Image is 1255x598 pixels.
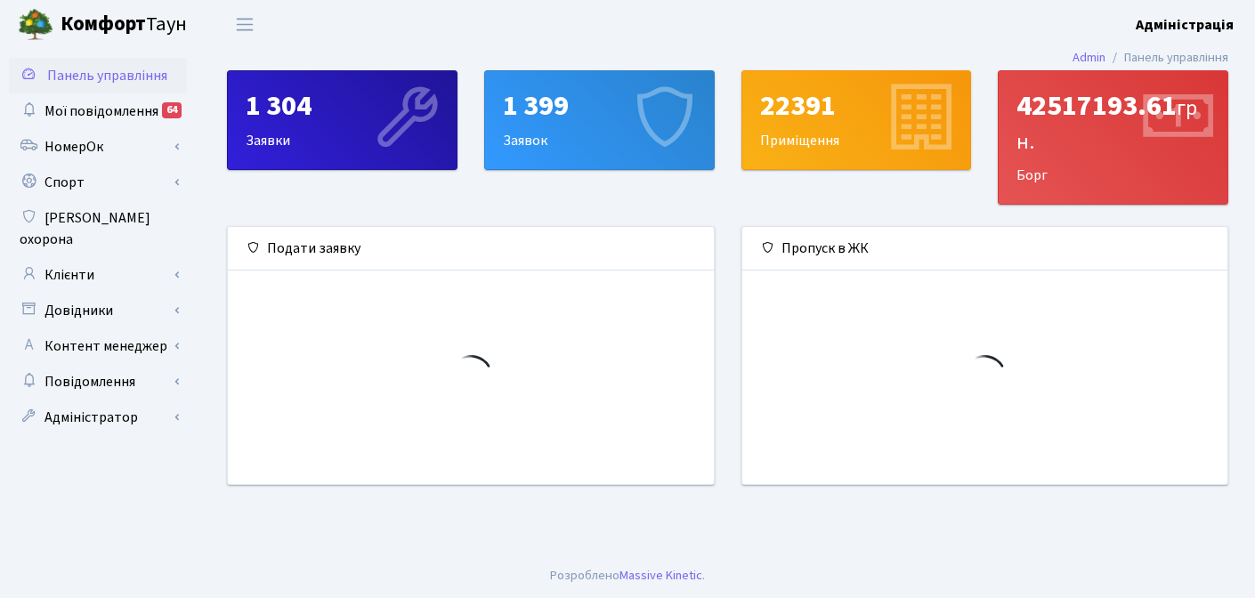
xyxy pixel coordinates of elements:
[742,71,971,169] div: Приміщення
[61,10,146,38] b: Комфорт
[484,70,715,170] a: 1 399Заявок
[999,71,1227,204] div: Борг
[18,7,53,43] img: logo.png
[9,328,187,364] a: Контент менеджер
[503,89,696,123] div: 1 399
[162,102,182,118] div: 64
[9,400,187,435] a: Адміністратор
[742,227,1228,271] div: Пропуск в ЖК
[1136,15,1234,35] b: Адміністрація
[1046,39,1255,77] nav: breadcrumb
[1016,89,1210,158] div: 42517193.61
[9,200,187,257] a: [PERSON_NAME] охорона
[619,566,702,585] a: Massive Kinetic
[227,70,457,170] a: 1 304Заявки
[485,71,714,169] div: Заявок
[246,89,439,123] div: 1 304
[760,89,953,123] div: 22391
[9,165,187,200] a: Спорт
[1105,48,1228,68] li: Панель управління
[228,71,457,169] div: Заявки
[9,257,187,293] a: Клієнти
[9,129,187,165] a: НомерОк
[1073,48,1105,67] a: Admin
[9,93,187,129] a: Мої повідомлення64
[9,293,187,328] a: Довідники
[550,566,705,586] div: Розроблено .
[9,364,187,400] a: Повідомлення
[228,227,714,271] div: Подати заявку
[9,58,187,93] a: Панель управління
[45,101,158,121] span: Мої повідомлення
[1136,14,1234,36] a: Адміністрація
[741,70,972,170] a: 22391Приміщення
[61,10,187,40] span: Таун
[223,10,267,39] button: Переключити навігацію
[47,66,167,85] span: Панель управління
